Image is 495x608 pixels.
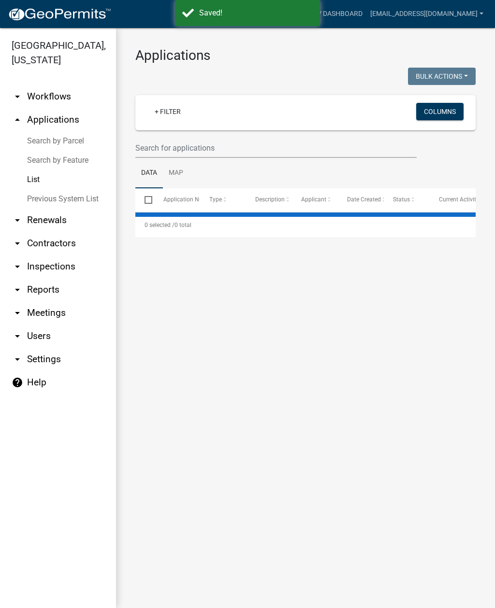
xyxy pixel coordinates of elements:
[12,353,23,365] i: arrow_drop_down
[408,68,476,85] button: Bulk Actions
[163,158,189,189] a: Map
[209,196,222,203] span: Type
[12,214,23,226] i: arrow_drop_down
[347,196,381,203] span: Date Created
[12,284,23,296] i: arrow_drop_down
[439,196,479,203] span: Current Activity
[430,188,476,212] datatable-header-cell: Current Activity
[12,261,23,272] i: arrow_drop_down
[135,138,417,158] input: Search for applications
[292,188,338,212] datatable-header-cell: Applicant
[12,238,23,249] i: arrow_drop_down
[12,91,23,102] i: arrow_drop_down
[200,188,246,212] datatable-header-cell: Type
[145,222,175,228] span: 0 selected /
[135,213,476,237] div: 0 total
[135,188,154,212] datatable-header-cell: Select
[135,158,163,189] a: Data
[135,47,476,64] h3: Applications
[393,196,410,203] span: Status
[199,7,313,19] div: Saved!
[163,196,216,203] span: Application Number
[308,5,366,23] a: My Dashboard
[301,196,326,203] span: Applicant
[416,103,464,120] button: Columns
[366,5,487,23] a: [EMAIL_ADDRESS][DOMAIN_NAME]
[12,307,23,319] i: arrow_drop_down
[12,377,23,388] i: help
[154,188,200,212] datatable-header-cell: Application Number
[12,114,23,126] i: arrow_drop_up
[338,188,384,212] datatable-header-cell: Date Created
[246,188,292,212] datatable-header-cell: Description
[147,103,189,120] a: + Filter
[384,188,430,212] datatable-header-cell: Status
[255,196,285,203] span: Description
[12,330,23,342] i: arrow_drop_down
